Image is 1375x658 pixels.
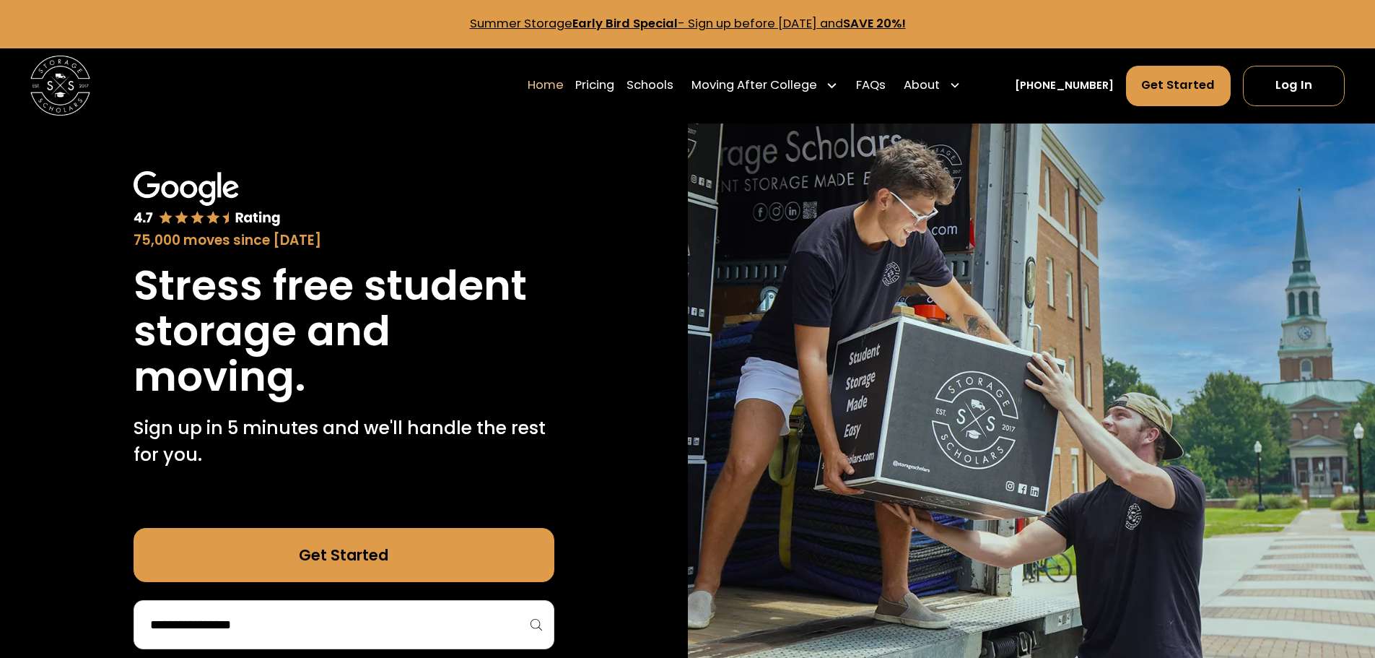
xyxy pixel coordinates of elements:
[904,77,940,95] div: About
[1243,66,1345,106] a: Log In
[898,64,967,106] div: About
[627,64,673,106] a: Schools
[856,64,886,106] a: FAQs
[691,77,817,95] div: Moving After College
[30,56,90,116] img: Storage Scholars main logo
[134,230,554,251] div: 75,000 moves since [DATE]
[134,528,554,582] a: Get Started
[134,415,554,469] p: Sign up in 5 minutes and we'll handle the rest for you.
[134,263,554,399] h1: Stress free student storage and moving.
[528,64,564,106] a: Home
[1126,66,1231,106] a: Get Started
[134,171,281,228] img: Google 4.7 star rating
[575,64,614,106] a: Pricing
[572,15,678,32] strong: Early Bird Special
[1015,78,1114,94] a: [PHONE_NUMBER]
[470,15,906,32] a: Summer StorageEarly Bird Special- Sign up before [DATE] andSAVE 20%!
[843,15,906,32] strong: SAVE 20%!
[686,64,844,106] div: Moving After College
[30,56,90,116] a: home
